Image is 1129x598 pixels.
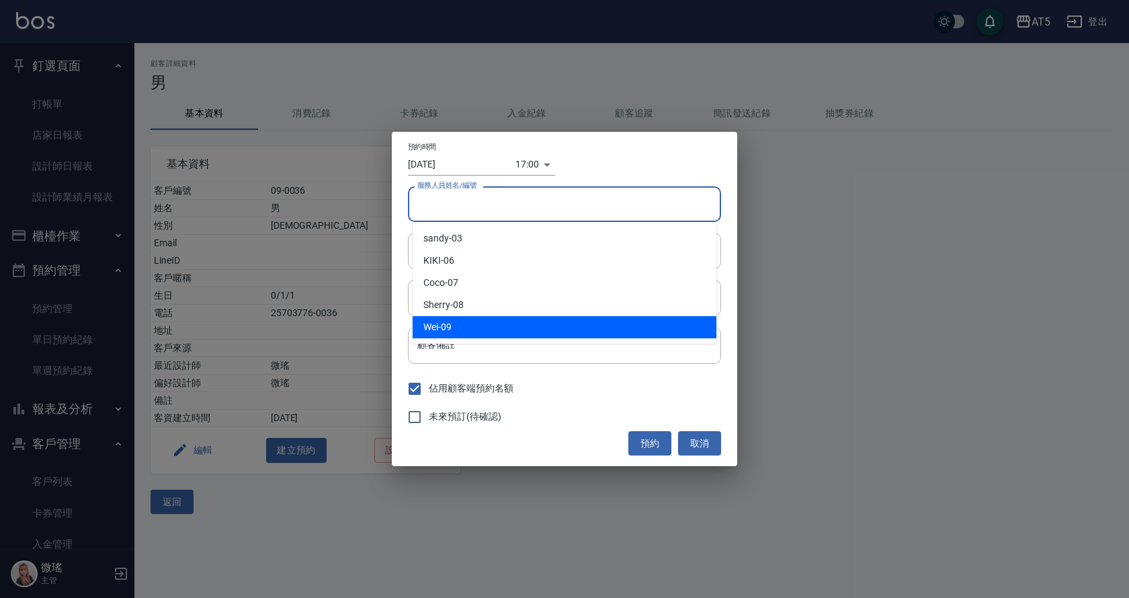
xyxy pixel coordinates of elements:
[413,227,716,250] div: -03
[678,431,721,456] button: 取消
[417,180,476,190] label: 服務人員姓名/編號
[413,272,716,294] div: -07
[515,153,539,176] div: 17:00
[423,231,449,246] span: sandy
[408,233,721,269] div: 30分鐘
[423,298,450,312] span: Sherry
[408,141,436,151] label: 預約時間
[423,254,441,268] span: KIKI
[423,276,445,290] span: Coco
[423,320,438,334] span: Wei
[429,410,501,424] span: 未來預訂(待確認)
[429,381,513,396] span: 佔用顧客端預約名額
[413,316,716,338] div: -09
[628,431,671,456] button: 預約
[408,153,515,176] input: Choose date, selected date is 2025-10-11
[413,294,716,316] div: -08
[413,250,716,272] div: -06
